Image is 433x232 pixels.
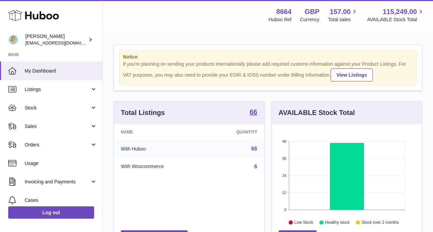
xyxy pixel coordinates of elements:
span: Orders [25,142,90,148]
span: Sales [25,123,90,130]
h3: AVAILABLE Stock Total [279,108,355,117]
div: [PERSON_NAME] [25,33,87,46]
strong: 8664 [276,7,292,16]
span: Stock [25,105,90,111]
th: Quantity [207,124,264,140]
a: Log out [8,206,94,219]
text: 36 [282,156,286,160]
div: Huboo Ref [269,16,292,23]
span: Invoicing and Payments [25,179,90,185]
span: [EMAIL_ADDRESS][DOMAIN_NAME] [25,40,101,46]
text: 0 [284,208,286,212]
div: If you're planning on sending your products internationally please add required customs informati... [123,61,413,81]
img: hello@thefacialcuppingexpert.com [8,35,18,45]
a: 157.00 Total sales [328,7,358,23]
td: With Woocommerce [114,158,207,176]
text: Low Stock [294,220,313,225]
a: 115,249.00 AVAILABLE Stock Total [367,7,425,23]
span: AVAILABLE Stock Total [367,16,425,23]
span: 157.00 [330,7,351,16]
span: Total sales [328,16,358,23]
a: View Listings [331,68,373,81]
td: With Huboo [114,140,207,158]
span: Listings [25,86,90,93]
text: 48 [282,139,286,143]
text: 24 [282,173,286,178]
th: Name [114,124,207,140]
a: 6 [254,164,257,169]
text: 12 [282,191,286,195]
a: 66 [251,146,257,152]
span: 115,249.00 [383,7,417,16]
span: Usage [25,160,97,167]
span: My Dashboard [25,68,97,74]
span: Cases [25,197,97,204]
text: Healthy stock [325,220,350,225]
a: 66 [250,108,257,117]
strong: GBP [305,7,319,16]
h3: Total Listings [121,108,165,117]
div: Currency [300,16,320,23]
strong: 66 [250,108,257,115]
strong: Notice [123,54,413,60]
text: Stock over 2 months [361,220,399,225]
